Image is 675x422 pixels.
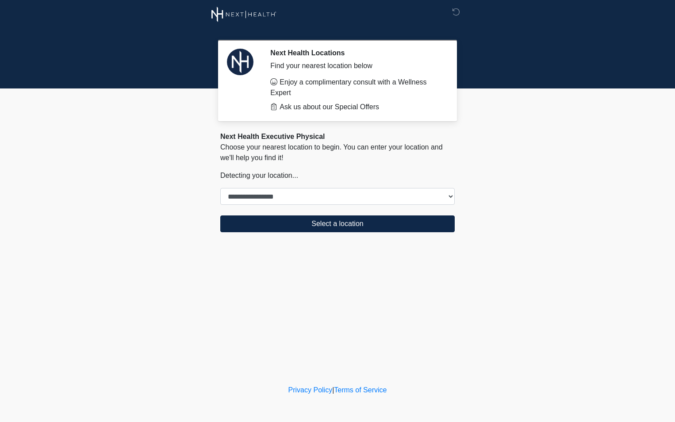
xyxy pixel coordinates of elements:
a: Terms of Service [334,386,387,394]
a: | [332,386,334,394]
p: Choose your nearest location to begin. You can enter your location and we'll help you find it! [220,142,455,163]
li: Ask us about our Special Offers [270,102,441,112]
div: Next Health Executive Physical [220,131,455,142]
img: Next Health Wellness Logo [211,7,276,22]
li: Enjoy a complimentary consult with a Wellness Expert [270,77,441,98]
img: Agent Avatar [227,49,253,75]
button: Select a location [220,215,455,232]
span: Detecting your location... [220,172,298,179]
h2: Next Health Locations [270,49,441,57]
a: Privacy Policy [288,386,333,394]
div: Find your nearest location below [270,61,441,71]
